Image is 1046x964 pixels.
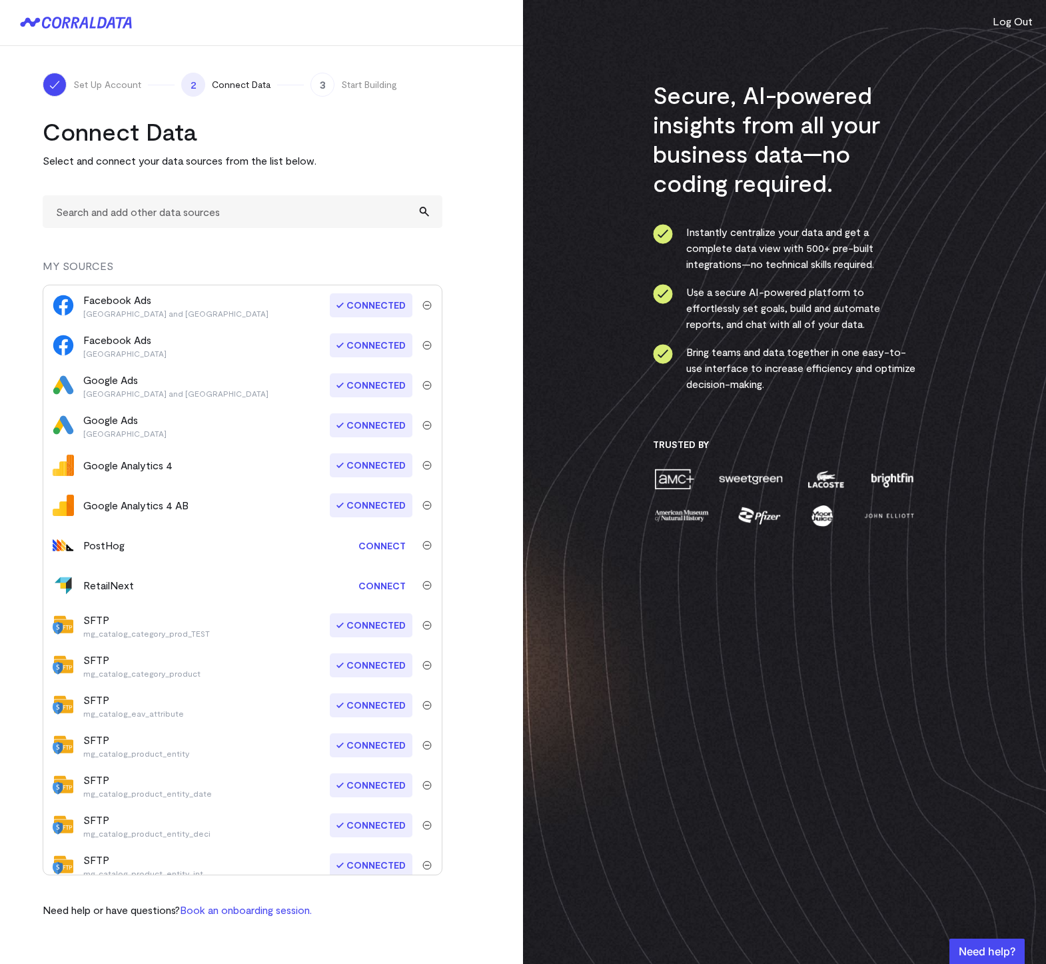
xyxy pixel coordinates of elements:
img: google_ads-c8121f33.png [53,375,74,396]
p: mg_catalog_eav_attribute [83,708,184,719]
img: trash-40e54a27.svg [422,741,432,750]
div: SFTP [83,732,189,759]
img: sftp-bbd9679b.svg [53,615,74,636]
span: Connected [330,733,412,757]
p: [GEOGRAPHIC_DATA] [83,428,167,439]
img: moon-juice-c312e729.png [809,504,835,527]
img: ico-check-circle-4b19435c.svg [653,224,673,244]
img: trash-40e54a27.svg [422,661,432,670]
img: john-elliott-25751c40.png [862,504,916,527]
img: sftp-bbd9679b.svg [53,855,74,876]
img: trash-40e54a27.svg [422,341,432,350]
span: Connected [330,693,412,717]
img: trash-40e54a27.svg [422,421,432,430]
img: amnh-5afada46.png [653,504,710,527]
div: SFTP [83,652,201,679]
img: amc-0b11a8f1.png [653,467,696,491]
span: Connected [330,293,412,317]
img: trash-40e54a27.svg [422,541,432,550]
span: Connected [330,853,412,877]
div: SFTP [83,692,184,719]
span: Set Up Account [73,78,141,91]
img: sftp-bbd9679b.svg [53,695,74,716]
div: SFTP [83,852,203,879]
div: Google Ads [83,372,268,399]
img: trash-40e54a27.svg [422,381,432,390]
p: Select and connect your data sources from the list below. [43,153,442,169]
img: sftp-bbd9679b.svg [53,815,74,836]
li: Bring teams and data together in one easy-to-use interface to increase efficiency and optimize de... [653,344,916,392]
div: Facebook Ads [83,332,167,359]
img: pfizer-e137f5fc.png [737,504,783,527]
span: 2 [181,73,205,97]
img: facebook_ads-56946ca1.svg [53,295,74,316]
img: lacoste-7a6b0538.png [806,467,845,491]
img: sftp-bbd9679b.svg [53,655,74,676]
button: Log Out [993,13,1033,29]
img: google_analytics_4-4ee20295.svg [53,455,74,476]
img: facebook_ads-56946ca1.svg [53,335,74,356]
img: trash-40e54a27.svg [422,781,432,790]
p: mg_catalog_product_entity [83,748,189,759]
h3: Secure, AI-powered insights from all your business data—no coding required. [653,80,916,197]
span: Connected [330,613,412,637]
div: Google Analytics 4 [83,457,173,473]
h2: Connect Data [43,117,442,146]
p: mg_catalog_product_entity_int [83,868,203,879]
span: Connected [330,653,412,677]
span: Connected [330,373,412,397]
span: Connected [330,493,412,517]
span: Connect Data [212,78,270,91]
div: PostHog [83,537,125,553]
div: SFTP [83,612,210,639]
img: retailnext-a9c6492f.svg [53,575,74,596]
li: Instantly centralize your data and get a complete data view with 500+ pre-built integrations—no t... [653,224,916,272]
div: RetailNext [83,577,134,593]
p: [GEOGRAPHIC_DATA] and [GEOGRAPHIC_DATA] [83,388,268,399]
img: ico-check-circle-4b19435c.svg [653,344,673,364]
span: Connected [330,413,412,437]
img: ico-check-white-5ff98cb1.svg [48,78,61,91]
span: 3 [310,73,334,97]
span: Connected [330,773,412,797]
img: trash-40e54a27.svg [422,581,432,590]
img: brightfin-a251e171.png [868,467,916,491]
p: Need help or have questions? [43,902,312,918]
img: trash-40e54a27.svg [422,501,432,510]
span: Connected [330,453,412,477]
img: trash-40e54a27.svg [422,701,432,710]
img: trash-40e54a27.svg [422,821,432,830]
li: Use a secure AI-powered platform to effortlessly set goals, build and automate reports, and chat ... [653,284,916,332]
h3: Trusted By [653,439,916,451]
img: trash-40e54a27.svg [422,461,432,470]
img: sweetgreen-1d1fb32c.png [718,467,784,491]
img: posthog-464a3171.svg [53,535,74,556]
img: google_analytics_4-fc05114a.png [53,495,74,516]
img: sftp-bbd9679b.svg [53,735,74,756]
div: Google Ads [83,412,167,439]
img: sftp-bbd9679b.svg [53,775,74,796]
a: Connect [352,533,412,558]
img: trash-40e54a27.svg [422,621,432,630]
a: Book an onboarding session. [180,903,312,916]
img: trash-40e54a27.svg [422,301,432,310]
img: google_ads-c8121f33.png [53,415,74,436]
div: MY SOURCES [43,258,442,285]
div: Google Analytics 4 AB [83,497,189,513]
p: mg_catalog_product_entity_date [83,788,212,799]
span: Start Building [341,78,397,91]
input: Search and add other data sources [43,195,442,228]
div: Facebook Ads [83,292,268,319]
a: Connect [352,573,412,598]
p: [GEOGRAPHIC_DATA] [83,348,167,359]
p: mg_catalog_category_prod_TEST [83,628,210,639]
div: SFTP [83,772,212,799]
p: [GEOGRAPHIC_DATA] and [GEOGRAPHIC_DATA] [83,308,268,319]
p: mg_catalog_product_entity_deci [83,828,211,839]
img: ico-check-circle-4b19435c.svg [653,284,673,304]
span: Connected [330,333,412,357]
p: mg_catalog_category_product [83,668,201,679]
img: trash-40e54a27.svg [422,861,432,870]
span: Connected [330,813,412,837]
div: SFTP [83,812,211,839]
